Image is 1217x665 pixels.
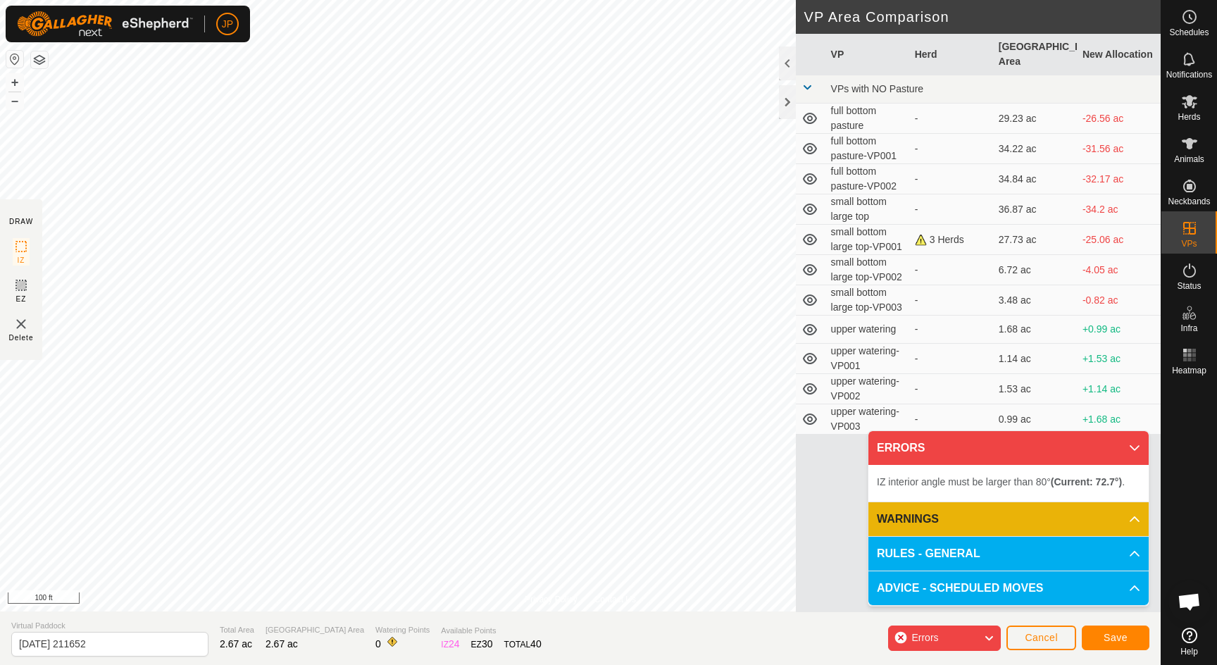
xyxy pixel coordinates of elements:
[1161,622,1217,661] a: Help
[1077,404,1161,435] td: +1.68 ac
[993,344,1077,374] td: 1.14 ac
[1077,344,1161,374] td: +1.53 ac
[1168,580,1211,623] div: Open chat
[1077,134,1161,164] td: -31.56 ac
[825,374,909,404] td: upper watering-VP002
[1077,225,1161,255] td: -25.06 ac
[1077,194,1161,225] td: -34.2 ac
[993,255,1077,285] td: 6.72 ac
[1169,28,1209,37] span: Schedules
[825,285,909,316] td: small bottom large top-VP003
[482,638,493,650] span: 30
[825,104,909,134] td: full bottom pasture
[909,34,993,75] th: Herd
[1180,324,1197,332] span: Infra
[993,164,1077,194] td: 34.84 ac
[1077,255,1161,285] td: -4.05 ac
[825,194,909,225] td: small bottom large top
[868,431,1149,465] p-accordion-header: ERRORS
[993,404,1077,435] td: 0.99 ac
[877,476,1125,487] span: IZ interior angle must be larger than 80° .
[17,11,193,37] img: Gallagher Logo
[1051,476,1122,487] b: (Current: 72.7°)
[13,316,30,332] img: VP
[1077,104,1161,134] td: -26.56 ac
[993,285,1077,316] td: 3.48 ac
[1181,240,1197,248] span: VPs
[375,624,430,636] span: Watering Points
[915,293,987,308] div: -
[6,74,23,91] button: +
[915,111,987,126] div: -
[266,638,298,650] span: 2.67 ac
[877,440,925,456] span: ERRORS
[993,194,1077,225] td: 36.87 ac
[877,580,1043,597] span: ADVICE - SCHEDULED MOVES
[825,344,909,374] td: upper watering-VP001
[825,134,909,164] td: full bottom pasture-VP001
[594,593,636,606] a: Contact Us
[449,638,460,650] span: 24
[9,332,34,343] span: Delete
[877,511,939,528] span: WARNINGS
[1172,366,1206,375] span: Heatmap
[915,382,987,397] div: -
[1177,282,1201,290] span: Status
[1077,285,1161,316] td: -0.82 ac
[1174,155,1204,163] span: Animals
[441,637,459,652] div: IZ
[868,465,1149,502] p-accordion-content: ERRORS
[1077,164,1161,194] td: -32.17 ac
[1082,626,1149,650] button: Save
[1025,632,1058,643] span: Cancel
[441,625,541,637] span: Available Points
[831,83,924,94] span: VPs with NO Pasture
[31,51,48,68] button: Map Layers
[375,638,381,650] span: 0
[915,172,987,187] div: -
[804,8,1161,25] h2: VP Area Comparison
[993,374,1077,404] td: 1.53 ac
[530,638,542,650] span: 40
[993,104,1077,134] td: 29.23 ac
[915,263,987,278] div: -
[915,142,987,156] div: -
[915,202,987,217] div: -
[868,571,1149,605] p-accordion-header: ADVICE - SCHEDULED MOVES
[9,216,33,227] div: DRAW
[915,352,987,366] div: -
[915,412,987,427] div: -
[1006,626,1076,650] button: Cancel
[16,294,27,304] span: EZ
[471,637,493,652] div: EZ
[1180,647,1198,656] span: Help
[877,545,980,562] span: RULES - GENERAL
[504,637,542,652] div: TOTAL
[1077,316,1161,344] td: +0.99 ac
[993,34,1077,75] th: [GEOGRAPHIC_DATA] Area
[915,232,987,247] div: 3 Herds
[222,17,233,32] span: JP
[1178,113,1200,121] span: Herds
[1077,34,1161,75] th: New Allocation
[220,624,254,636] span: Total Area
[525,593,578,606] a: Privacy Policy
[825,225,909,255] td: small bottom large top-VP001
[825,34,909,75] th: VP
[868,537,1149,571] p-accordion-header: RULES - GENERAL
[220,638,252,650] span: 2.67 ac
[825,164,909,194] td: full bottom pasture-VP002
[6,92,23,109] button: –
[266,624,364,636] span: [GEOGRAPHIC_DATA] Area
[915,322,987,337] div: -
[825,316,909,344] td: upper watering
[993,134,1077,164] td: 34.22 ac
[1168,197,1210,206] span: Neckbands
[1166,70,1212,79] span: Notifications
[825,404,909,435] td: upper watering-VP003
[993,225,1077,255] td: 27.73 ac
[1104,632,1128,643] span: Save
[825,255,909,285] td: small bottom large top-VP002
[18,255,25,266] span: IZ
[911,632,938,643] span: Errors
